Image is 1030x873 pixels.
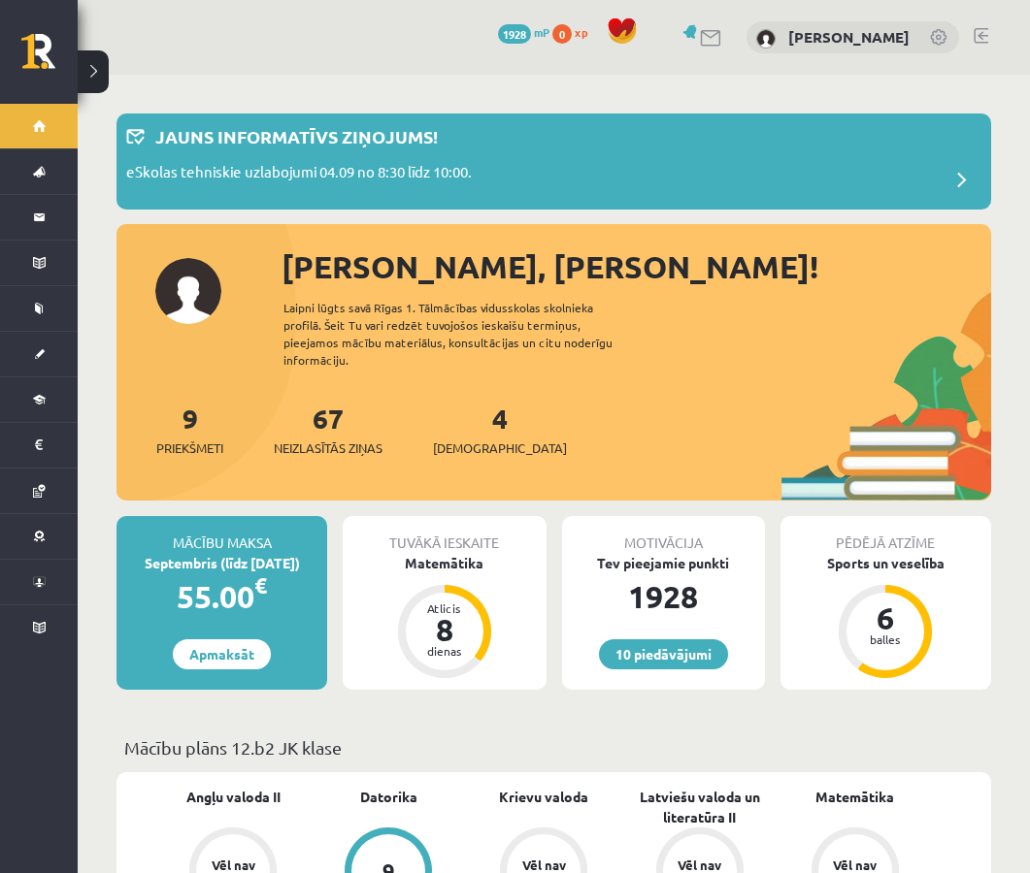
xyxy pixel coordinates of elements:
[254,571,267,599] span: €
[756,29,776,48] img: Tīna Elizabete Klipa
[781,516,991,553] div: Pēdējā atzīme
[126,123,981,200] a: Jauns informatīvs ziņojums! eSkolas tehniskie uzlabojumi 04.09 no 8:30 līdz 10:00.
[433,401,567,458] a: 4[DEMOGRAPHIC_DATA]
[552,24,572,44] span: 0
[360,787,417,807] a: Datorika
[781,553,991,681] a: Sports un veselība 6 balles
[534,24,549,40] span: mP
[415,602,474,614] div: Atlicis
[156,438,223,458] span: Priekšmeti
[116,553,327,573] div: Septembris (līdz [DATE])
[562,553,765,573] div: Tev pieejamie punkti
[562,573,765,620] div: 1928
[173,639,271,669] a: Apmaksāt
[781,553,991,573] div: Sports un veselība
[343,553,546,681] a: Matemātika Atlicis 8 dienas
[788,27,910,47] a: [PERSON_NAME]
[415,645,474,657] div: dienas
[283,299,647,369] div: Laipni lūgts savā Rīgas 1. Tālmācības vidusskolas skolnieka profilā. Šeit Tu vari redzēt tuvojošo...
[155,123,438,149] p: Jauns informatīvs ziņojums!
[124,734,983,760] p: Mācību plāns 12.b2 JK klase
[343,516,546,553] div: Tuvākā ieskaite
[575,24,587,40] span: xp
[498,24,549,40] a: 1928 mP
[116,516,327,553] div: Mācību maksa
[856,633,914,645] div: balles
[856,602,914,633] div: 6
[274,438,382,458] span: Neizlasītās ziņas
[433,438,567,458] span: [DEMOGRAPHIC_DATA]
[274,401,382,458] a: 67Neizlasītās ziņas
[815,787,894,807] a: Matemātika
[343,553,546,573] div: Matemātika
[21,34,78,82] a: Rīgas 1. Tālmācības vidusskola
[282,243,991,290] div: [PERSON_NAME], [PERSON_NAME]!
[116,573,327,620] div: 55.00
[498,24,531,44] span: 1928
[552,24,597,40] a: 0 xp
[186,787,281,807] a: Angļu valoda II
[499,787,588,807] a: Krievu valoda
[415,614,474,645] div: 8
[126,161,472,188] p: eSkolas tehniskie uzlabojumi 04.09 no 8:30 līdz 10:00.
[156,401,223,458] a: 9Priekšmeti
[562,516,765,553] div: Motivācija
[599,639,728,669] a: 10 piedāvājumi
[622,787,778,827] a: Latviešu valoda un literatūra II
